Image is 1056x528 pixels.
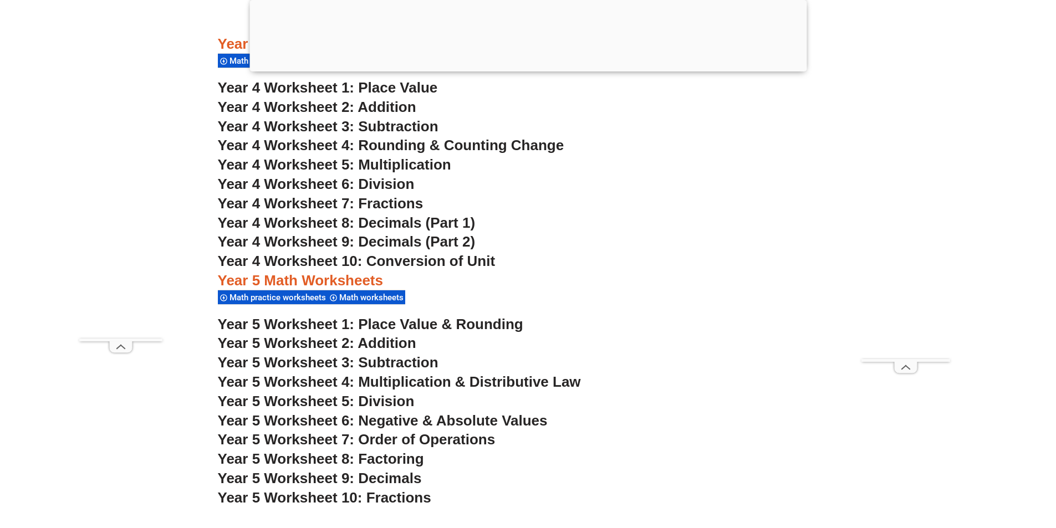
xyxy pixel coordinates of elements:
[79,27,162,339] iframe: Advertisement
[218,271,839,290] h3: Year 5 Math Worksheets
[218,373,581,390] a: Year 5 Worksheet 4: Multiplication & Distributive Law
[218,335,416,351] a: Year 5 Worksheet 2: Addition
[218,412,548,429] a: Year 5 Worksheet 6: Negative & Absolute Values
[229,293,329,303] span: Math practice worksheets
[861,27,950,359] iframe: Advertisement
[328,290,405,305] div: Math worksheets
[218,35,839,54] h3: Year 4 Math Worksheets
[218,53,328,68] div: Math practice worksheets
[339,293,407,303] span: Math worksheets
[218,354,438,371] a: Year 5 Worksheet 3: Subtraction
[871,403,1056,528] iframe: Chat Widget
[218,99,416,115] a: Year 4 Worksheet 2: Addition
[218,431,496,448] a: Year 5 Worksheet 7: Order of Operations
[218,176,415,192] a: Year 4 Worksheet 6: Division
[218,195,424,212] a: Year 4 Worksheet 7: Fractions
[218,214,476,231] a: Year 4 Worksheet 8: Decimals (Part 1)
[218,316,523,332] a: Year 5 Worksheet 1: Place Value & Rounding
[218,290,328,305] div: Math practice worksheets
[218,118,438,135] a: Year 4 Worksheet 3: Subtraction
[218,470,422,486] a: Year 5 Worksheet 9: Decimals
[218,253,496,269] a: Year 4 Worksheet 10: Conversion of Unit
[218,450,424,467] a: Year 5 Worksheet 8: Factoring
[218,156,451,173] a: Year 4 Worksheet 5: Multiplication
[218,233,476,250] a: Year 4 Worksheet 9: Decimals (Part 2)
[218,489,431,506] a: Year 5 Worksheet 10: Fractions
[218,79,438,96] a: Year 4 Worksheet 1: Place Value
[218,137,564,153] a: Year 4 Worksheet 4: Rounding & Counting Change
[218,393,415,409] a: Year 5 Worksheet 5: Division
[229,56,329,66] span: Math practice worksheets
